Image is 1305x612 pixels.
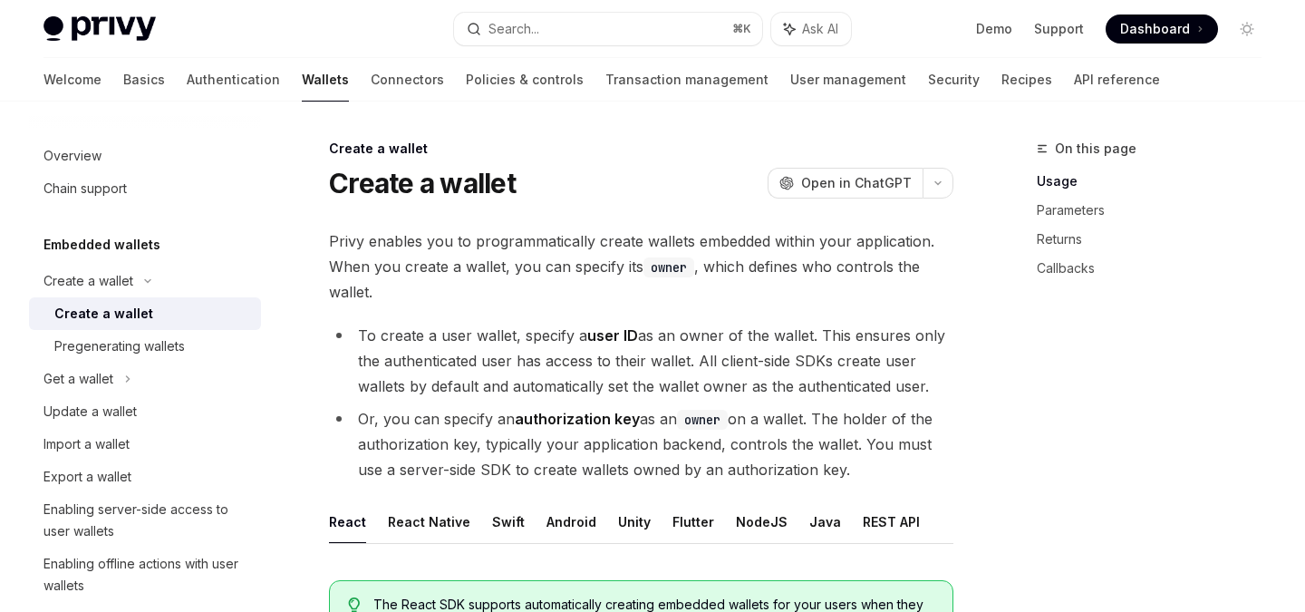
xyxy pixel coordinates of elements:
strong: user ID [587,326,638,345]
a: Policies & controls [466,58,584,102]
code: owner [643,257,694,277]
div: Update a wallet [43,401,137,423]
a: Pregenerating wallets [29,330,261,363]
span: ⌘ K [732,22,751,36]
a: Authentication [187,58,280,102]
div: Create a wallet [329,140,953,158]
button: Open in ChatGPT [768,168,923,199]
div: Create a wallet [54,303,153,325]
a: Support [1034,20,1084,38]
div: Enabling offline actions with user wallets [43,553,250,597]
div: Chain support [43,178,127,199]
a: Basics [123,58,165,102]
button: React Native [388,500,470,543]
a: Enabling offline actions with user wallets [29,548,261,602]
div: Get a wallet [43,368,113,390]
h5: Embedded wallets [43,234,160,256]
a: Export a wallet [29,461,261,493]
h1: Create a wallet [329,167,516,199]
a: Recipes [1001,58,1052,102]
a: Enabling server-side access to user wallets [29,493,261,548]
a: Dashboard [1106,15,1218,44]
button: Toggle dark mode [1232,15,1261,44]
a: API reference [1074,58,1160,102]
li: Or, you can specify an as an on a wallet. The holder of the authorization key, typically your app... [329,406,953,482]
strong: authorization key [515,410,640,428]
div: Enabling server-side access to user wallets [43,499,250,542]
button: Unity [618,500,651,543]
a: User management [790,58,906,102]
a: Connectors [371,58,444,102]
div: Create a wallet [43,270,133,292]
div: Export a wallet [43,466,131,488]
a: Returns [1037,225,1276,254]
button: Android [546,500,596,543]
a: Wallets [302,58,349,102]
div: Search... [488,18,539,40]
span: On this page [1055,138,1136,160]
button: Search...⌘K [454,13,761,45]
img: light logo [43,16,156,42]
button: Swift [492,500,525,543]
a: Demo [976,20,1012,38]
a: Transaction management [605,58,768,102]
button: Java [809,500,841,543]
a: Create a wallet [29,297,261,330]
code: owner [677,410,728,430]
span: Privy enables you to programmatically create wallets embedded within your application. When you c... [329,228,953,305]
div: Pregenerating wallets [54,335,185,357]
a: Usage [1037,167,1276,196]
div: Import a wallet [43,433,130,455]
div: Overview [43,145,101,167]
button: NodeJS [736,500,788,543]
span: Open in ChatGPT [801,174,912,192]
button: Flutter [672,500,714,543]
li: To create a user wallet, specify a as an owner of the wallet. This ensures only the authenticated... [329,323,953,399]
a: Import a wallet [29,428,261,461]
span: Dashboard [1120,20,1190,38]
a: Callbacks [1037,254,1276,283]
a: Security [928,58,980,102]
a: Parameters [1037,196,1276,225]
a: Overview [29,140,261,172]
a: Chain support [29,172,261,205]
button: Ask AI [771,13,851,45]
span: Ask AI [802,20,838,38]
a: Welcome [43,58,101,102]
button: React [329,500,366,543]
button: REST API [863,500,920,543]
a: Update a wallet [29,395,261,428]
